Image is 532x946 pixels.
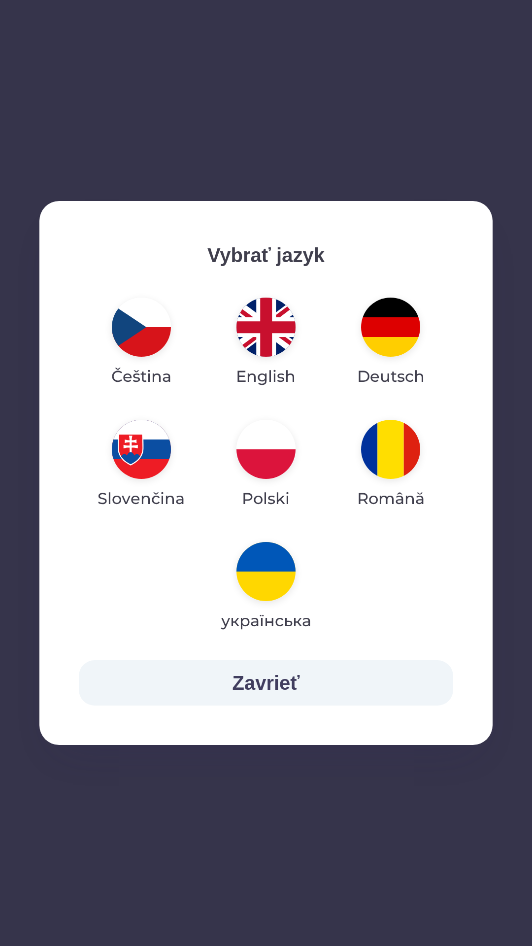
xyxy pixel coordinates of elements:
[333,290,448,396] button: Deutsch
[361,298,420,357] img: de flag
[242,487,290,510] p: Polski
[111,365,171,388] p: Čeština
[98,487,185,510] p: Slovenčina
[213,412,319,518] button: Polski
[88,290,195,396] button: Čeština
[112,298,171,357] img: cs flag
[236,298,296,357] img: en flag
[361,420,420,479] img: ro flag
[221,609,311,633] p: українська
[79,660,453,706] button: Zavrieť
[357,487,425,510] p: Română
[203,534,328,641] button: українська
[357,365,425,388] p: Deutsch
[236,420,296,479] img: pl flag
[236,542,296,601] img: uk flag
[112,420,171,479] img: sk flag
[79,412,203,518] button: Slovenčina
[333,412,448,518] button: Română
[79,240,453,270] p: Vybrať jazyk
[212,290,319,396] button: English
[236,365,296,388] p: English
